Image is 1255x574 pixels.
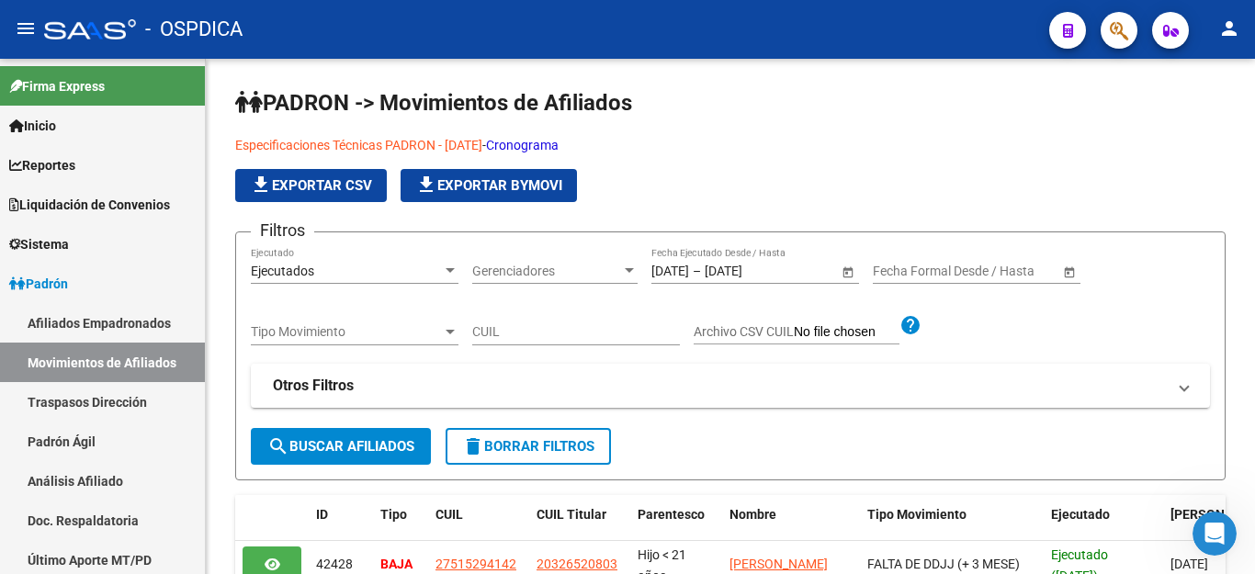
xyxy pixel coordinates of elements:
[251,264,314,278] span: Ejecutados
[251,428,431,465] button: Buscar Afiliados
[860,495,1044,556] datatable-header-cell: Tipo Movimiento
[380,507,407,522] span: Tipo
[373,495,428,556] datatable-header-cell: Tipo
[537,507,606,522] span: CUIL Titular
[693,264,701,279] span: –
[316,557,353,571] span: 42428
[251,218,314,243] h3: Filtros
[415,174,437,196] mat-icon: file_download
[273,376,354,396] strong: Otros Filtros
[638,507,705,522] span: Parentesco
[537,557,617,571] span: 20326520803
[1218,17,1240,39] mat-icon: person
[729,557,828,571] span: [PERSON_NAME]
[1051,507,1110,522] span: Ejecutado
[1170,557,1208,571] span: [DATE]
[630,495,722,556] datatable-header-cell: Parentesco
[694,324,794,339] span: Archivo CSV CUIL
[873,264,940,279] input: Fecha inicio
[486,138,559,152] a: Cronograma
[472,264,621,279] span: Gerenciadores
[267,438,414,455] span: Buscar Afiliados
[9,274,68,294] span: Padrón
[867,557,1020,571] span: FALTA DE DDJJ (+ 3 MESE)
[729,507,776,522] span: Nombre
[380,557,413,571] strong: BAJA
[1163,495,1255,556] datatable-header-cell: Fecha Formal
[316,507,328,522] span: ID
[9,155,75,175] span: Reportes
[955,264,1046,279] input: Fecha fin
[1193,512,1237,556] iframe: Intercom live chat
[462,435,484,457] mat-icon: delete
[838,262,857,281] button: Open calendar
[235,90,632,116] span: PADRON -> Movimientos de Afiliados
[15,17,37,39] mat-icon: menu
[867,507,967,522] span: Tipo Movimiento
[529,495,630,556] datatable-header-cell: CUIL Titular
[9,76,105,96] span: Firma Express
[145,9,243,50] span: - OSPDICA
[415,177,562,194] span: Exportar Bymovi
[251,364,1210,408] mat-expansion-panel-header: Otros Filtros
[309,495,373,556] datatable-header-cell: ID
[267,435,289,457] mat-icon: search
[705,264,795,279] input: Fecha fin
[251,324,442,340] span: Tipo Movimiento
[462,438,594,455] span: Borrar Filtros
[899,314,921,336] mat-icon: help
[446,428,611,465] button: Borrar Filtros
[235,169,387,202] button: Exportar CSV
[435,507,463,522] span: CUIL
[9,116,56,136] span: Inicio
[9,234,69,254] span: Sistema
[651,264,689,279] input: Fecha inicio
[794,324,899,341] input: Archivo CSV CUIL
[250,177,372,194] span: Exportar CSV
[428,495,529,556] datatable-header-cell: CUIL
[250,174,272,196] mat-icon: file_download
[235,138,482,152] a: Especificaciones Técnicas PADRON - [DATE]
[1059,262,1079,281] button: Open calendar
[722,495,860,556] datatable-header-cell: Nombre
[401,169,577,202] button: Exportar Bymovi
[435,557,516,571] span: 27515294142
[9,195,170,215] span: Liquidación de Convenios
[235,135,914,155] p: -
[1044,495,1163,556] datatable-header-cell: Ejecutado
